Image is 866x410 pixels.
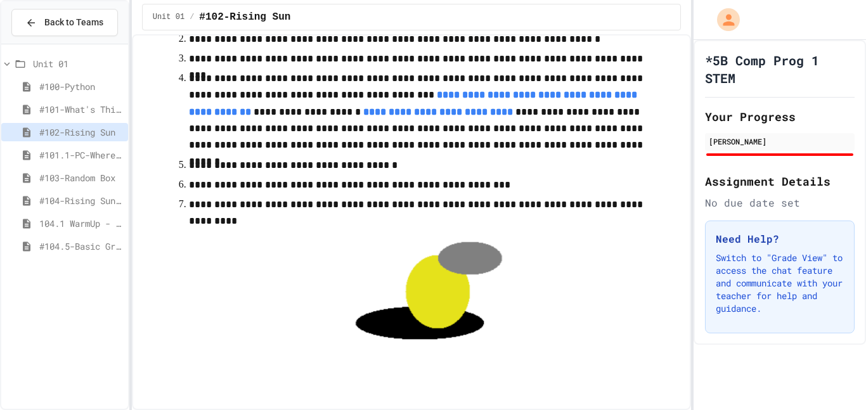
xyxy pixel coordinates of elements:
span: Unit 01 [153,12,184,22]
span: #101-What's This ?? [39,103,123,116]
p: Switch to "Grade View" to access the chat feature and communicate with your teacher for help and ... [716,252,844,315]
button: Back to Teams [11,9,118,36]
div: No due date set [705,195,855,210]
span: #103-Random Box [39,171,123,184]
span: #104.5-Basic Graphics Review [39,240,123,253]
span: #102-Rising Sun [39,125,123,139]
h1: *5B Comp Prog 1 STEM [705,51,855,87]
h3: Need Help? [716,231,844,247]
h2: Assignment Details [705,172,855,190]
div: [PERSON_NAME] [709,136,851,147]
span: / [190,12,194,22]
span: #100-Python [39,80,123,93]
span: Back to Teams [44,16,103,29]
span: 104.1 WarmUp - screen accessors [39,217,123,230]
h2: Your Progress [705,108,855,125]
span: #102-Rising Sun [199,10,290,25]
div: My Account [704,5,743,34]
span: #101.1-PC-Where am I? [39,148,123,162]
span: Unit 01 [33,57,123,70]
span: #104-Rising Sun Plus [39,194,123,207]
